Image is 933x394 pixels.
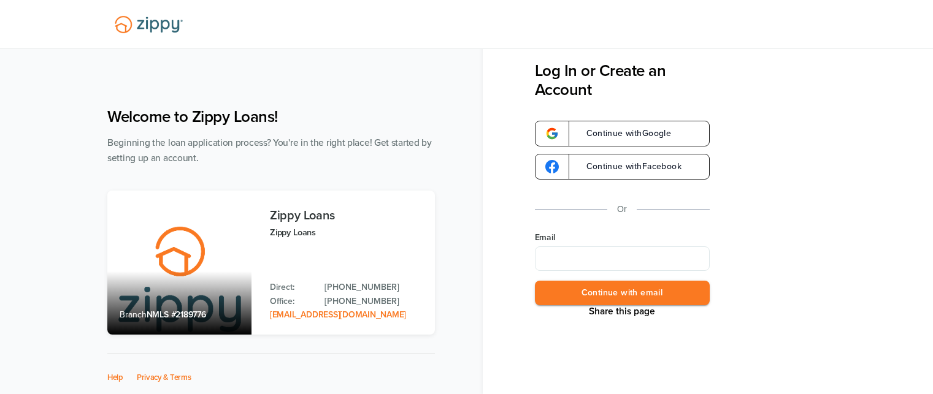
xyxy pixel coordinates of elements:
[535,281,710,306] button: Continue with email
[120,309,147,320] span: Branch
[324,295,423,308] a: Office Phone: 512-975-2947
[535,154,710,180] a: google-logoContinue withFacebook
[107,137,432,164] span: Beginning the loan application process? You're in the right place! Get started by setting up an a...
[574,162,682,171] span: Continue with Facebook
[535,246,710,271] input: Email Address
[107,373,123,382] a: Help
[137,373,191,382] a: Privacy & Terms
[324,281,423,294] a: Direct Phone: 512-975-2947
[270,225,423,240] p: Zippy Loans
[107,107,435,126] h1: Welcome to Zippy Loans!
[574,129,672,138] span: Continue with Google
[545,160,559,173] img: google-logo
[545,127,559,140] img: google-logo
[535,232,710,244] label: Email
[270,281,312,294] p: Direct:
[617,202,627,217] p: Or
[535,61,710,99] h3: Log In or Create an Account
[535,121,710,146] a: google-logoContinue withGoogle
[270,309,406,320] a: Email Address: zippyguide@zippymh.com
[270,295,312,308] p: Office:
[270,209,423,222] h3: Zippy Loans
[107,10,190,39] img: Lender Logo
[585,305,659,317] button: Share This Page
[147,309,206,320] span: NMLS #2189776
